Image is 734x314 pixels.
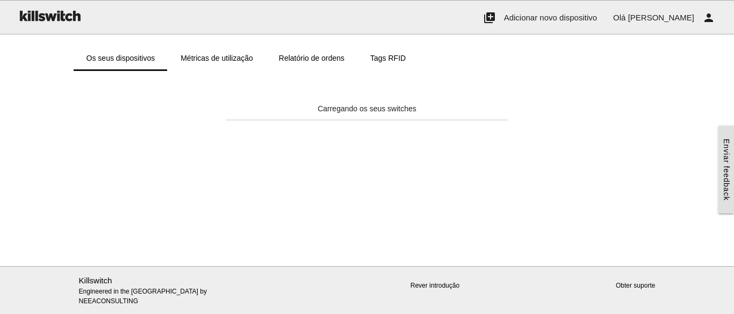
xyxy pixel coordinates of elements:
[266,45,357,71] a: Relatório de ordens
[79,276,112,285] a: Killswitch
[616,282,655,289] a: Obter suporte
[16,1,83,31] img: ks-logo-black-160-b.png
[226,103,508,115] div: Carregando os seus switches
[613,13,625,22] span: Olá
[483,1,496,35] i: add_to_photos
[504,13,597,22] span: Adicionar novo dispositivo
[79,275,264,306] p: Engineered in the [GEOGRAPHIC_DATA] by NEEACONSULTING
[74,45,168,71] a: Os seus dispositivos
[702,1,715,35] i: person
[168,45,266,71] a: Métricas de utilização
[628,13,694,22] span: [PERSON_NAME]
[411,282,459,289] a: Rever introdução
[718,126,734,213] a: Enviar feedback
[357,45,419,71] a: Tags RFID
